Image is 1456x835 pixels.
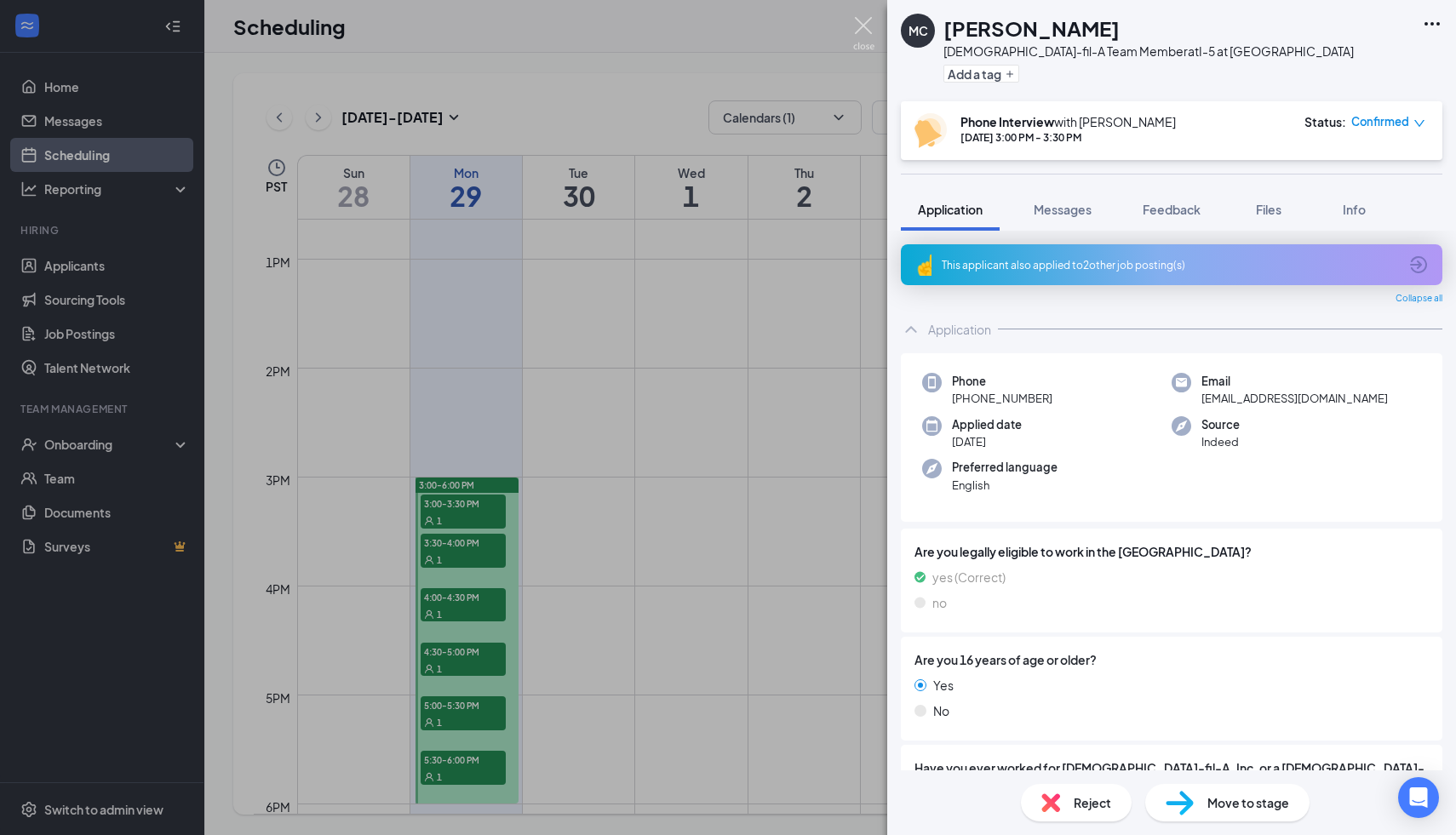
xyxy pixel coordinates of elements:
div: [DATE] 3:00 PM - 3:30 PM [960,130,1176,145]
div: with [PERSON_NAME] [960,113,1176,130]
span: Phone [952,373,1052,390]
div: Status : [1304,113,1346,130]
span: no [932,593,947,612]
span: Feedback [1143,202,1201,217]
svg: ArrowCircle [1408,255,1429,275]
div: MC [909,22,928,39]
span: [DATE] [952,433,1022,450]
div: [DEMOGRAPHIC_DATA]-fil-A Team Member at I-5 at [GEOGRAPHIC_DATA] [943,43,1354,60]
span: Indeed [1201,433,1240,450]
span: Reject [1074,793,1111,812]
span: Yes [933,676,954,695]
span: Info [1343,202,1366,217]
div: Application [928,321,991,338]
b: Phone Interview [960,114,1054,129]
span: Have you ever worked for [DEMOGRAPHIC_DATA]-fil-A, Inc. or a [DEMOGRAPHIC_DATA]-fil-A Franchisee? [914,758,1429,796]
span: Collapse all [1396,292,1442,306]
svg: Ellipses [1422,14,1442,34]
button: PlusAdd a tag [943,65,1019,83]
div: This applicant also applied to 2 other job posting(s) [942,258,1398,272]
span: Preferred language [952,459,1058,476]
span: down [1413,117,1425,129]
span: Files [1256,202,1281,217]
span: Move to stage [1207,793,1289,812]
div: Open Intercom Messenger [1398,777,1439,818]
span: Messages [1034,202,1092,217]
span: [EMAIL_ADDRESS][DOMAIN_NAME] [1201,390,1388,407]
span: No [933,701,949,720]
span: yes (Correct) [932,568,1006,586]
span: Email [1201,373,1388,390]
span: Source [1201,416,1240,433]
span: [PHONE_NUMBER] [952,390,1052,407]
span: Confirmed [1351,113,1409,130]
span: Applied date [952,416,1022,433]
span: English [952,477,1058,494]
h1: [PERSON_NAME] [943,14,1120,43]
span: Application [918,202,983,217]
span: Are you 16 years of age or older? [914,650,1097,669]
svg: Plus [1005,69,1015,79]
svg: ChevronUp [901,319,921,340]
span: Are you legally eligible to work in the [GEOGRAPHIC_DATA]? [914,542,1429,561]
